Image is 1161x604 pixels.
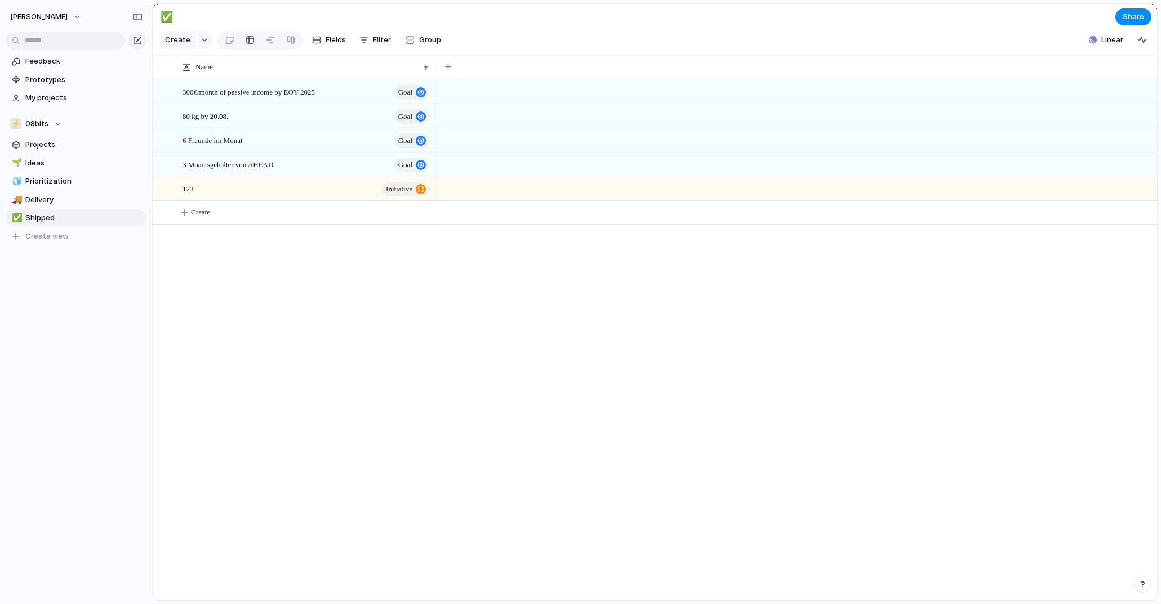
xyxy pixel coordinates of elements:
[10,11,68,23] span: [PERSON_NAME]
[161,9,173,24] div: ✅
[183,133,243,146] span: 6 Freunde im Monat
[191,207,210,218] span: Create
[394,133,429,148] button: goal
[183,85,315,98] span: 300€/month of passive income by EOY 2025
[1123,11,1144,23] span: Share
[398,84,412,100] span: goal
[1115,8,1151,25] button: Share
[25,118,48,129] span: 08bits
[10,176,21,187] button: 🧊
[10,118,21,129] div: ⚡
[355,31,395,49] button: Filter
[25,92,143,104] span: My projects
[1084,32,1128,48] button: Linear
[165,34,190,46] span: Create
[25,56,143,67] span: Feedback
[195,61,213,73] span: Name
[158,31,196,49] button: Create
[6,209,146,226] a: ✅Shipped
[158,8,176,26] button: ✅
[1101,34,1123,46] span: Linear
[25,212,143,223] span: Shipped
[398,133,412,149] span: goal
[6,115,146,132] button: ⚡08bits
[382,182,429,196] button: initiative
[394,158,429,172] button: goal
[10,194,21,205] button: 🚚
[25,176,143,187] span: Prioritization
[6,71,146,88] a: Prototypes
[400,31,447,49] button: Group
[10,212,21,223] button: ✅
[25,158,143,169] span: Ideas
[419,34,441,46] span: Group
[394,85,429,100] button: goal
[12,212,20,225] div: ✅
[12,175,20,188] div: 🧊
[373,34,391,46] span: Filter
[183,158,273,171] span: 3 Moantsgehälter von AHEAD
[6,173,146,190] a: 🧊Prioritization
[10,158,21,169] button: 🌱
[398,109,412,124] span: goal
[183,109,228,122] span: 80 kg by 20.08.
[6,90,146,106] a: My projects
[6,155,146,172] a: 🌱Ideas
[6,228,146,245] button: Create view
[5,8,87,26] button: [PERSON_NAME]
[12,156,20,169] div: 🌱
[326,34,346,46] span: Fields
[6,53,146,70] a: Feedback
[308,31,350,49] button: Fields
[25,231,69,242] span: Create view
[25,74,143,86] span: Prototypes
[12,193,20,206] div: 🚚
[25,194,143,205] span: Delivery
[6,136,146,153] a: Projects
[386,181,412,197] span: initiative
[6,191,146,208] a: 🚚Delivery
[25,139,143,150] span: Projects
[183,182,194,195] span: 123
[394,109,429,124] button: goal
[398,157,412,173] span: goal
